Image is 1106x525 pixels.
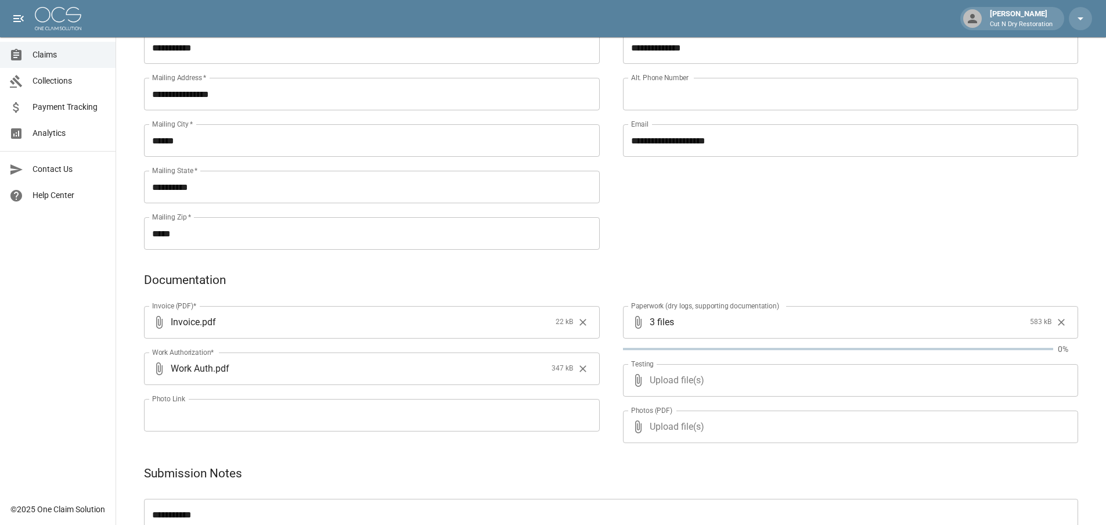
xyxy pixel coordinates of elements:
[171,362,213,375] span: Work Auth
[213,362,229,375] span: . pdf
[33,163,106,175] span: Contact Us
[631,359,654,369] label: Testing
[33,127,106,139] span: Analytics
[33,75,106,87] span: Collections
[171,315,200,329] span: Invoice
[1030,317,1051,328] span: 583 kB
[152,212,192,222] label: Mailing Zip
[1053,314,1070,331] button: Clear
[985,8,1057,29] div: [PERSON_NAME]
[631,405,672,415] label: Photos (PDF)
[152,73,206,82] label: Mailing Address
[33,49,106,61] span: Claims
[556,317,573,328] span: 22 kB
[152,166,197,175] label: Mailing State
[10,504,105,515] div: © 2025 One Claim Solution
[1058,343,1078,355] p: 0%
[152,119,193,129] label: Mailing City
[650,364,1047,397] span: Upload file(s)
[574,314,592,331] button: Clear
[650,306,1026,339] span: 3 files
[33,101,106,113] span: Payment Tracking
[33,189,106,202] span: Help Center
[650,411,1047,443] span: Upload file(s)
[35,7,81,30] img: ocs-logo-white-transparent.png
[152,394,185,404] label: Photo Link
[631,301,779,311] label: Paperwork (dry logs, supporting documentation)
[631,73,689,82] label: Alt. Phone Number
[7,7,30,30] button: open drawer
[200,315,216,329] span: . pdf
[990,20,1053,30] p: Cut N Dry Restoration
[152,301,197,311] label: Invoice (PDF)*
[631,119,649,129] label: Email
[152,347,214,357] label: Work Authorization*
[552,363,573,375] span: 347 kB
[574,360,592,377] button: Clear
